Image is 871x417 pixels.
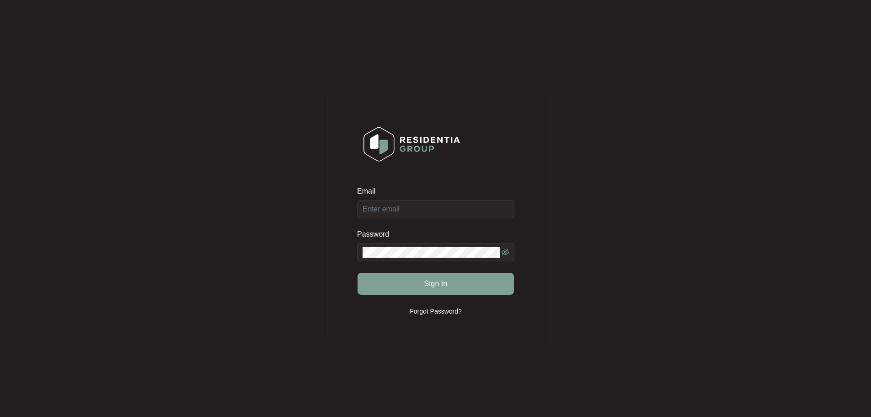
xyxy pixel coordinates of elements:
[357,230,396,239] label: Password
[502,249,509,256] span: eye-invisible
[363,247,500,258] input: Password
[358,121,466,168] img: Login Logo
[357,187,382,196] label: Email
[358,273,514,295] button: Sign in
[424,278,448,289] span: Sign in
[410,307,462,316] p: Forgot Password?
[357,200,514,218] input: Email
